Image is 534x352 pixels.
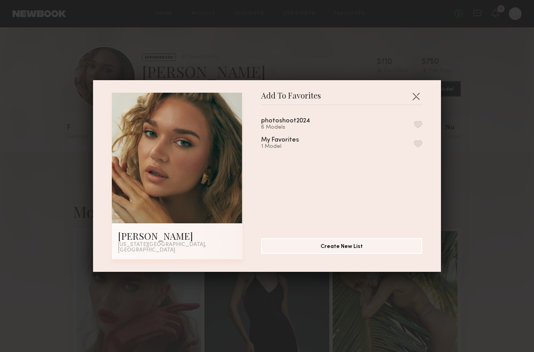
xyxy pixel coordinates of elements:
[261,238,422,254] button: Create New List
[261,93,321,104] span: Add To Favorites
[261,118,310,124] div: photoshoot2024
[261,137,299,144] div: My Favorites
[261,124,329,131] div: 6 Models
[118,242,236,253] div: [US_STATE][GEOGRAPHIC_DATA], [GEOGRAPHIC_DATA]
[118,230,236,242] div: [PERSON_NAME]
[410,90,422,102] button: Close
[261,144,318,150] div: 1 Model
